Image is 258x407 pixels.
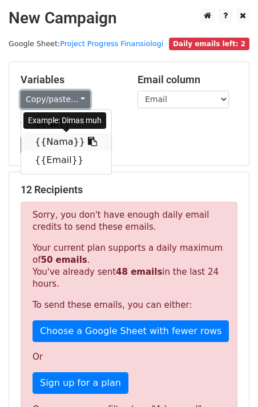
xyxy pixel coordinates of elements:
[169,39,249,48] a: Daily emails left: 2
[23,112,106,129] div: Example: Dimas muh
[33,320,229,342] a: Choose a Google Sheet with fewer rows
[9,9,249,28] h2: New Campaign
[169,38,249,50] span: Daily emails left: 2
[33,372,128,394] a: Sign up for a plan
[116,267,162,277] strong: 48 emails
[21,184,237,196] h5: 12 Recipients
[9,39,163,48] small: Google Sheet:
[33,351,225,363] p: Or
[33,299,225,311] p: To send these emails, you can either:
[21,133,111,151] a: {{Nama}}
[138,74,237,86] h5: Email column
[41,255,87,265] strong: 50 emails
[21,74,120,86] h5: Variables
[33,209,225,233] p: Sorry, you don't have enough daily email credits to send these emails.
[21,115,111,133] a: {{No}}
[21,91,90,108] a: Copy/paste...
[33,242,225,290] p: Your current plan supports a daily maximum of . You've already sent in the last 24 hours.
[60,39,163,48] a: Project Progress Finansiologi
[21,151,111,169] a: {{Email}}
[201,352,258,407] iframe: Chat Widget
